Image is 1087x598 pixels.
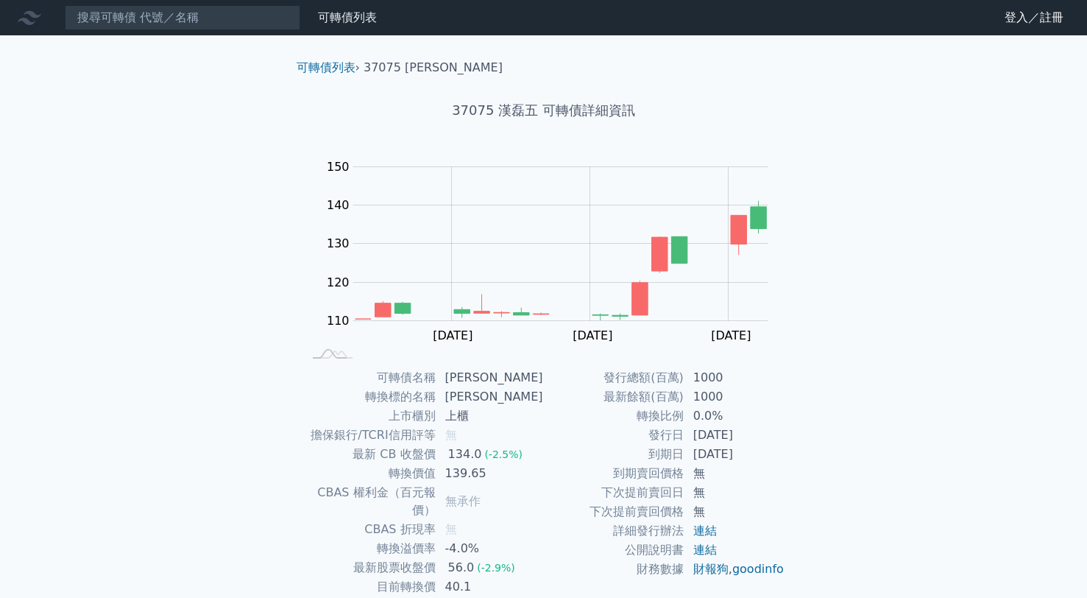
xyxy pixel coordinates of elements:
td: [PERSON_NAME] [436,387,544,407]
td: [PERSON_NAME] [436,368,544,387]
tspan: 150 [327,160,350,174]
td: -4.0% [436,539,544,558]
a: goodinfo [732,562,784,576]
td: 詳細發行辦法 [544,521,684,541]
td: 公開說明書 [544,541,684,560]
td: 轉換標的名稱 [302,387,436,407]
td: 40.1 [436,577,544,597]
td: 1000 [684,387,785,407]
a: 可轉債列表 [318,10,377,24]
span: (-2.9%) [477,562,515,574]
tspan: 140 [327,198,350,212]
td: 目前轉換價 [302,577,436,597]
td: 發行日 [544,426,684,445]
a: 連結 [693,524,717,538]
span: 無 [445,522,457,536]
td: 最新股票收盤價 [302,558,436,577]
td: CBAS 折現率 [302,520,436,539]
input: 搜尋可轉債 代號／名稱 [65,5,300,30]
tspan: [DATE] [711,328,751,342]
td: [DATE] [684,426,785,445]
li: 37075 [PERSON_NAME] [364,59,503,77]
td: 1000 [684,368,785,387]
td: 下次提前賣回日 [544,483,684,502]
span: 無承作 [445,494,481,508]
iframe: Chat Widget [1013,527,1087,598]
a: 連結 [693,543,717,557]
td: CBAS 權利金（百元報價） [302,483,436,520]
td: 139.65 [436,464,544,483]
li: › [297,59,360,77]
td: 到期日 [544,445,684,464]
td: 到期賣回價格 [544,464,684,483]
tspan: 130 [327,236,350,250]
a: 可轉債列表 [297,60,355,74]
div: 56.0 [445,559,478,577]
td: , [684,560,785,579]
td: 可轉債名稱 [302,368,436,387]
td: 上市櫃別 [302,407,436,426]
td: 最新 CB 收盤價 [302,445,436,464]
a: 登入／註冊 [993,6,1075,29]
td: 無 [684,464,785,483]
span: (-2.5%) [484,448,523,460]
td: 最新餘額(百萬) [544,387,684,407]
td: 轉換比例 [544,407,684,426]
td: 擔保銀行/TCRI信用評等 [302,426,436,445]
g: Chart [319,160,790,343]
div: 134.0 [445,446,485,463]
td: 無 [684,483,785,502]
span: 無 [445,428,457,442]
td: 下次提前賣回價格 [544,502,684,521]
td: 上櫃 [436,407,544,426]
tspan: 120 [327,275,350,289]
h1: 37075 漢磊五 可轉債詳細資訊 [285,100,803,121]
td: 轉換溢價率 [302,539,436,558]
td: 財務數據 [544,560,684,579]
td: 0.0% [684,407,785,426]
a: 財報狗 [693,562,729,576]
td: 發行總額(百萬) [544,368,684,387]
tspan: 110 [327,314,350,328]
td: 無 [684,502,785,521]
td: 轉換價值 [302,464,436,483]
tspan: [DATE] [573,328,612,342]
tspan: [DATE] [433,328,472,342]
td: [DATE] [684,445,785,464]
